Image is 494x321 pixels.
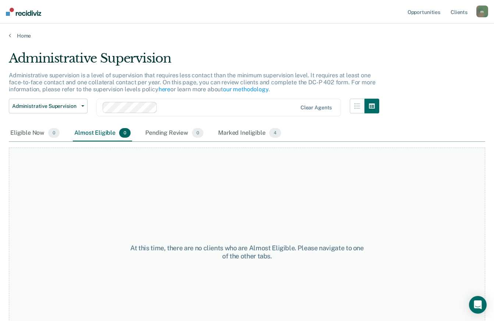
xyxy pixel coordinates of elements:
[73,125,132,141] div: Almost Eligible0
[48,128,60,138] span: 0
[9,72,375,93] p: Administrative supervision is a level of supervision that requires less contact than the minimum ...
[476,6,488,17] button: m
[223,86,269,93] a: our methodology
[159,86,170,93] a: here
[301,105,332,111] div: Clear agents
[144,125,205,141] div: Pending Review0
[9,51,379,72] div: Administrative Supervision
[192,128,203,138] span: 0
[128,244,366,260] div: At this time, there are no clients who are Almost Eligible. Please navigate to one of the other t...
[9,32,485,39] a: Home
[469,296,487,314] div: Open Intercom Messenger
[9,125,61,141] div: Eligible Now0
[6,8,41,16] img: Recidiviz
[9,99,88,113] button: Administrative Supervision
[119,128,131,138] span: 0
[269,128,281,138] span: 4
[217,125,282,141] div: Marked Ineligible4
[12,103,78,109] span: Administrative Supervision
